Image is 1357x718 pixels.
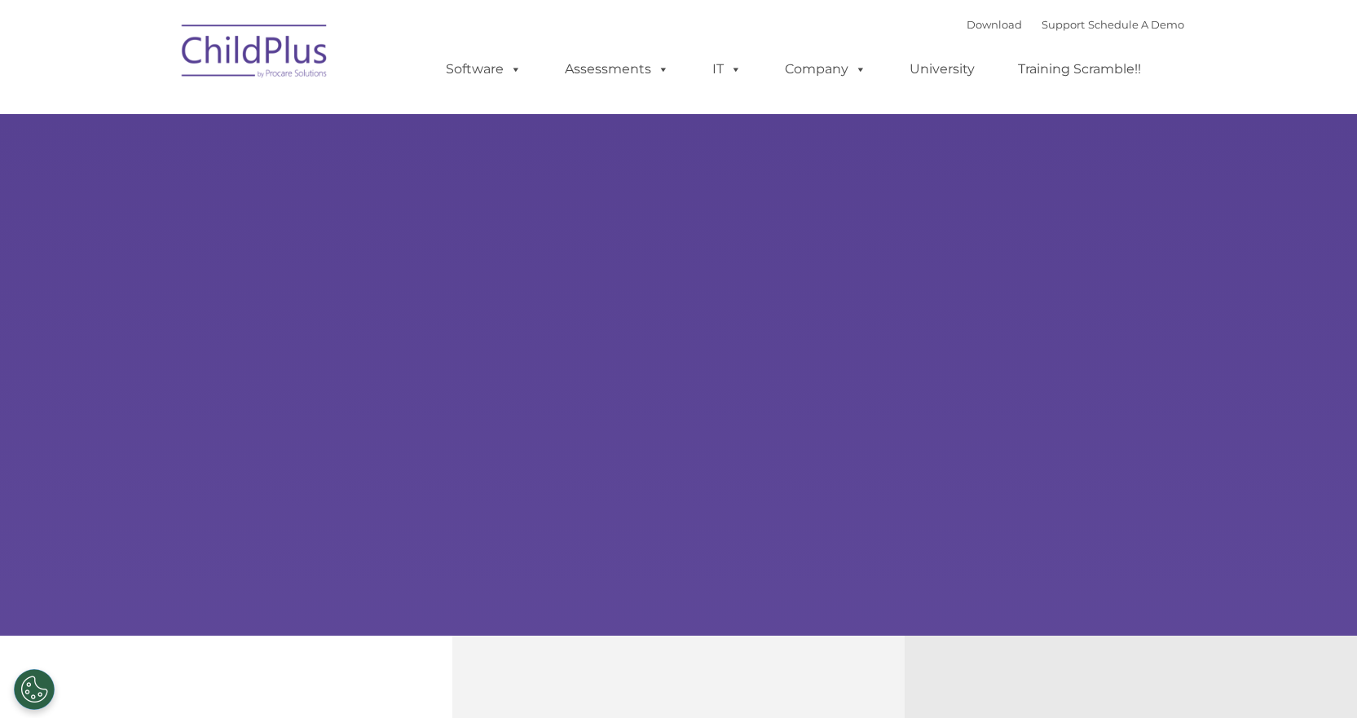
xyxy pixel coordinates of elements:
a: Training Scramble!! [1002,53,1157,86]
a: Assessments [549,53,685,86]
a: Company [769,53,883,86]
a: IT [696,53,758,86]
font: | [967,18,1184,31]
a: University [893,53,991,86]
img: ChildPlus by Procare Solutions [174,13,337,95]
a: Software [430,53,538,86]
a: Support [1042,18,1085,31]
a: Download [967,18,1022,31]
a: Schedule A Demo [1088,18,1184,31]
button: Cookies Settings [14,669,55,710]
